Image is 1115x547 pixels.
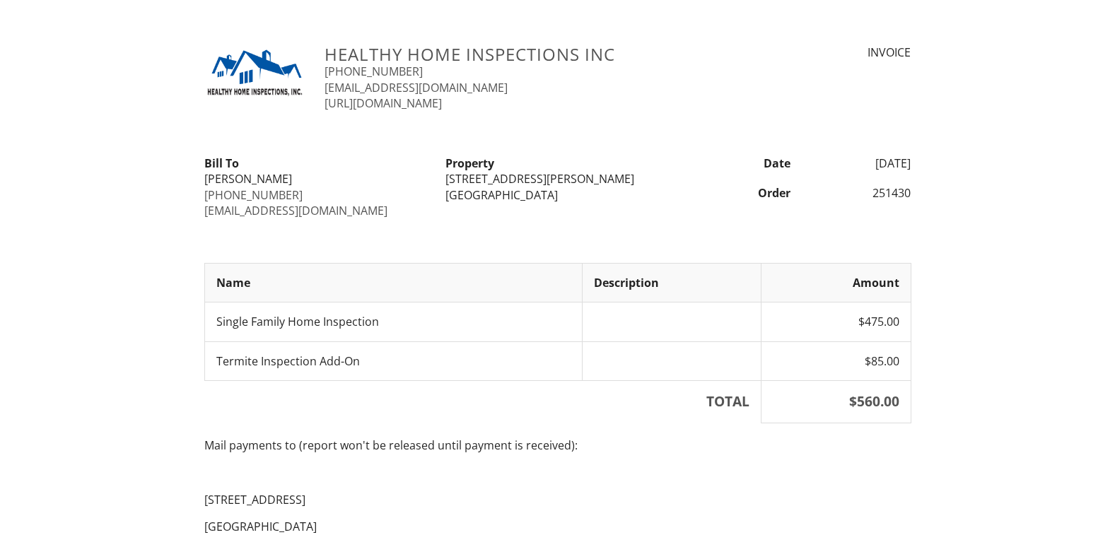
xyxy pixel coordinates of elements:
a: [PHONE_NUMBER] [325,64,423,79]
div: INVOICE [747,45,911,60]
strong: Bill To [204,155,239,171]
a: [EMAIL_ADDRESS][DOMAIN_NAME] [325,80,508,95]
a: [EMAIL_ADDRESS][DOMAIN_NAME] [204,203,387,218]
div: [DATE] [799,155,920,171]
p: [STREET_ADDRESS] [204,492,911,507]
div: Order [678,185,799,201]
td: $85.00 [761,341,911,380]
th: Name [204,263,582,302]
div: Date [678,155,799,171]
div: 251430 [799,185,920,201]
th: Description [582,263,761,302]
p: [GEOGRAPHIC_DATA] [204,519,911,534]
div: [PERSON_NAME] [204,171,428,187]
th: $560.00 [761,380,911,423]
td: $475.00 [761,302,911,341]
strong: Property [445,155,494,171]
td: Termite Inspection Add-On [204,341,582,380]
div: [STREET_ADDRESS][PERSON_NAME] [445,171,670,187]
h3: Healthy Home Inspections Inc [325,45,730,64]
a: [URL][DOMAIN_NAME] [325,95,442,111]
td: Single Family Home Inspection [204,302,582,341]
th: Amount [761,263,911,302]
a: [PHONE_NUMBER] [204,187,303,203]
p: Mail payments to (report won't be released until payment is received): [204,437,911,453]
img: HHI-LOGO-blue-Black.jpg [204,45,308,100]
div: [GEOGRAPHIC_DATA] [445,187,670,203]
th: TOTAL [204,380,761,423]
